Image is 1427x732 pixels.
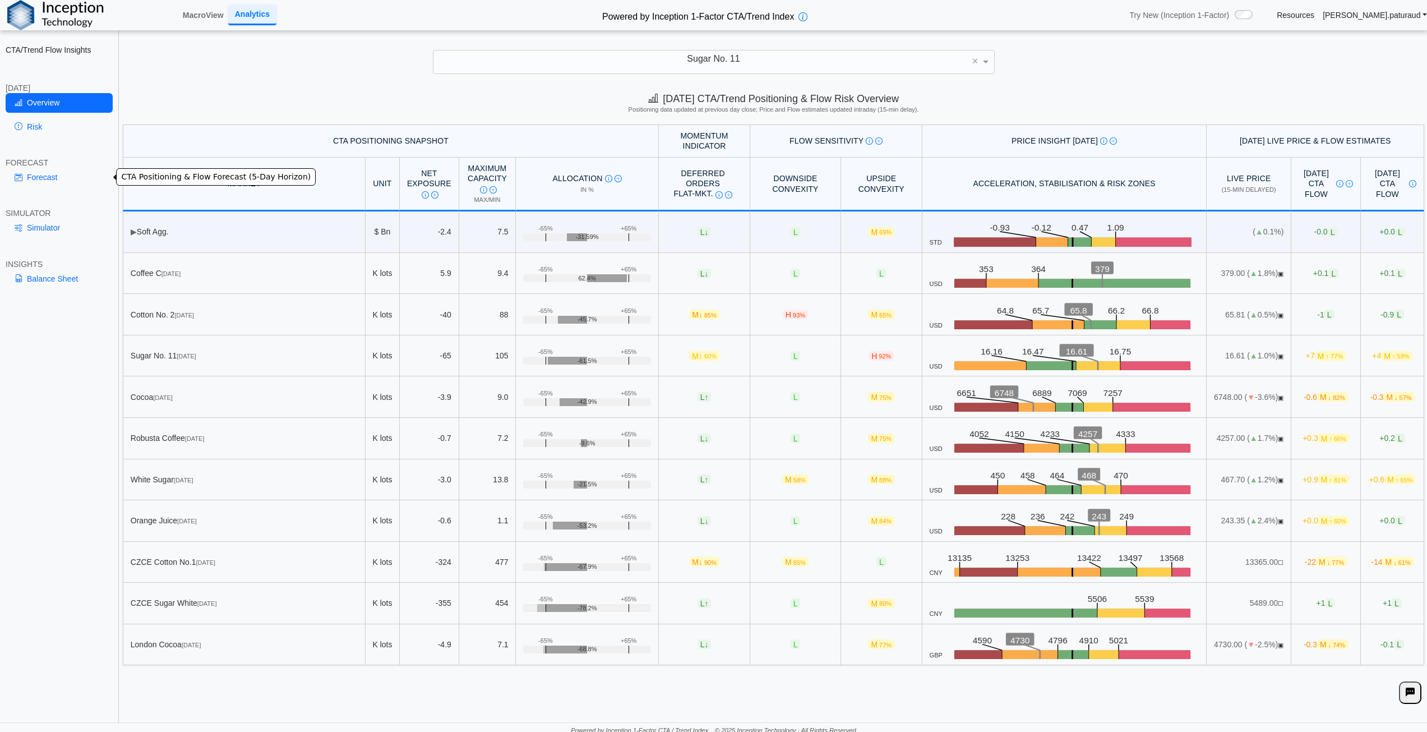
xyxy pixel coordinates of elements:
[1395,227,1405,237] span: L
[666,168,740,199] div: Deferred Orders FLAT-MKT.
[1001,512,1015,521] text: 228
[1277,10,1314,20] a: Resources
[930,487,943,494] span: USD
[1100,137,1107,145] img: Info
[793,312,805,319] span: 93%
[791,351,801,361] span: L
[879,435,892,442] span: 75%
[1207,376,1291,418] td: 6748.00 ( -3.6%)
[1250,434,1258,443] span: ▲
[1278,477,1283,484] span: OPEN: Market session is currently open.
[1394,310,1404,319] span: L
[400,500,459,542] td: -0.6
[699,558,703,567] span: ↓
[1250,475,1258,484] span: ▲
[659,125,751,158] th: Momentum Indicator
[1207,158,1291,212] th: Live Price
[1317,392,1348,402] span: M
[879,312,892,319] span: 65%
[930,404,943,412] span: USD
[578,398,597,406] span: -42.9%
[1031,223,1051,232] text: -0.12
[995,388,1014,397] text: 6748
[1383,392,1414,402] span: M
[750,158,841,212] th: Downside Convexity
[1379,227,1405,237] span: +0.0
[1299,168,1353,199] div: [DATE] CTA Flow
[366,376,400,418] td: K lots
[930,445,943,453] span: USD
[185,435,205,442] span: [DATE]
[997,305,1014,315] text: 64.8
[578,275,595,282] span: 62.4%
[6,208,113,218] div: SIMULATOR
[1324,310,1334,319] span: L
[1092,512,1107,521] text: 243
[579,440,595,447] span: -9.6%
[1161,553,1185,562] text: 13568
[621,307,636,315] div: +65%
[841,158,922,212] th: Upside Convexity
[1032,264,1046,274] text: 364
[538,472,553,480] div: -65%
[687,54,740,63] span: Sugar No. 11
[6,83,113,93] div: [DATE]
[6,218,113,237] a: Simulator
[868,516,894,526] span: M
[6,117,113,136] a: Risk
[1022,347,1044,356] text: 16.47
[1143,305,1160,315] text: 66.8
[1278,518,1283,524] span: OPEN: Market session is currently open.
[876,557,886,567] span: L
[868,434,894,443] span: M
[879,394,892,401] span: 75%
[758,136,915,146] div: Flow Sensitivity
[178,6,228,25] a: MacroView
[930,280,943,288] span: USD
[366,294,400,335] td: K lots
[1380,310,1404,319] span: -0.9
[1109,305,1125,315] text: 66.2
[538,348,553,356] div: -65%
[400,418,459,459] td: -0.7
[791,434,801,443] span: L
[1316,557,1347,567] span: M
[1370,392,1414,402] span: -0.3
[1392,353,1410,360] span: ↑ 59%
[127,106,1421,113] h5: Positioning data updated at previous day close; Price and Flow estimates updated intraday (15-min...
[704,516,708,525] span: ↓
[621,513,636,521] div: +65%
[868,392,894,402] span: M
[1110,137,1117,145] img: Read More
[704,393,708,402] span: ↑
[1005,429,1024,439] text: 4150
[153,394,173,401] span: [DATE]
[1207,459,1291,501] td: 467.70 ( 1.2%)
[868,475,894,484] span: M
[1250,310,1258,319] span: ▲
[578,481,597,488] span: -21.5%
[400,253,459,294] td: 5.9
[1395,434,1405,443] span: L
[698,434,712,443] span: L
[1346,180,1353,187] img: Read More
[1082,470,1097,480] text: 468
[538,555,553,562] div: -65%
[1303,516,1349,526] span: +0.0
[1255,227,1263,236] span: ▲
[1114,470,1129,480] text: 470
[793,559,806,566] span: 85%
[1318,434,1349,443] span: M
[1306,351,1346,361] span: +7
[704,269,708,278] span: ↓
[783,310,808,319] span: H
[704,353,717,360] span: 60%
[580,186,594,193] span: in %
[1247,393,1255,402] span: ▼
[1318,475,1349,484] span: M
[131,515,358,526] div: Orange Juice
[578,357,597,365] span: -61.5%
[868,310,894,319] span: M
[459,459,516,501] td: 13.8
[879,229,892,236] span: 69%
